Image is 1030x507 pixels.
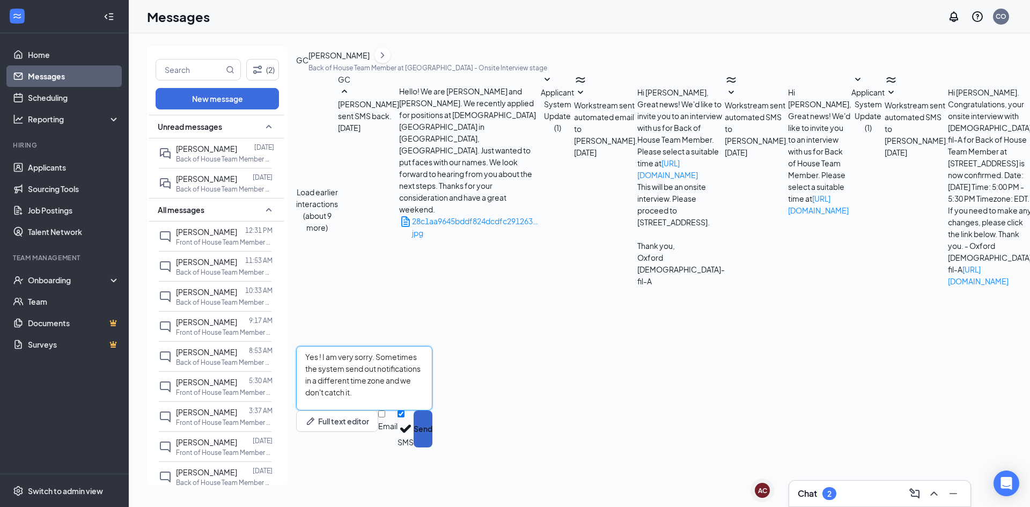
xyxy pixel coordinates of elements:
[541,87,574,133] span: Applicant System Update (1)
[28,275,111,285] div: Onboarding
[338,85,351,98] svg: SmallChevronUp
[725,74,738,86] svg: WorkstreamLogo
[245,286,273,295] p: 10:33 AM
[885,86,897,99] svg: SmallChevronDown
[28,178,120,200] a: Sourcing Tools
[176,478,273,487] p: Back of House Team Member at [GEOGRAPHIC_DATA]
[928,487,940,500] svg: ChevronUp
[28,312,120,334] a: DocumentsCrown
[308,63,547,72] p: Back of House Team Member at [GEOGRAPHIC_DATA] - Onsite Interview stage
[253,466,273,475] p: [DATE]
[28,157,120,178] a: Applicants
[378,410,385,417] input: Email
[398,410,404,417] input: SMS
[176,358,273,367] p: Back of House Team Member at [GEOGRAPHIC_DATA]
[851,87,885,133] span: Applicant System Update (1)
[12,11,23,21] svg: WorkstreamLogo
[994,471,1019,496] div: Open Intercom Messenger
[246,59,279,80] button: Filter (2)
[159,350,172,363] svg: ChatInactive
[338,74,541,85] div: GC
[176,317,237,327] span: [PERSON_NAME]
[176,287,237,297] span: [PERSON_NAME]
[249,316,273,325] p: 9:17 AM
[28,200,120,221] a: Job Postings
[262,203,275,216] svg: SmallChevronUp
[574,86,587,99] svg: SmallChevronDown
[13,141,117,150] div: Hiring
[13,253,117,262] div: Team Management
[13,486,24,496] svg: Settings
[28,114,120,124] div: Reporting
[725,86,738,99] svg: SmallChevronDown
[159,471,172,483] svg: ChatInactive
[249,376,273,385] p: 5:30 AM
[885,100,948,145] span: Workstream sent automated SMS to [PERSON_NAME].
[971,10,984,23] svg: QuestionInfo
[253,173,273,182] p: [DATE]
[412,216,564,226] span: 28c1aa9645bddf824dcdfc291263e76d.jpg
[788,87,851,215] span: Hi [PERSON_NAME], Great news! We'd like to invite you to an interview with us for Back of House T...
[637,158,698,180] a: [URL][DOMAIN_NAME]
[28,486,103,496] div: Switch to admin view
[176,238,273,247] p: Front of House Team Member at [GEOGRAPHIC_DATA]
[758,486,767,495] div: AC
[947,487,960,500] svg: Minimize
[906,485,923,502] button: ComposeMessage
[176,144,237,153] span: [PERSON_NAME]
[908,487,921,500] svg: ComposeMessage
[28,221,120,243] a: Talent Network
[637,252,725,287] p: Oxford [DEMOGRAPHIC_DATA]-fil-A
[158,121,222,132] span: Unread messages
[159,230,172,243] svg: ChatInactive
[377,49,388,62] svg: ChevronRight
[305,416,316,427] svg: Pen
[104,11,114,22] svg: Collapse
[159,260,172,273] svg: ChatInactive
[176,268,273,277] p: Back of House Team Member at [GEOGRAPHIC_DATA]
[296,410,378,432] button: Full text editorPen
[249,346,273,355] p: 8:53 AM
[399,86,536,214] span: Hello! We are [PERSON_NAME] and [PERSON_NAME]. We recently applied for positions at [DEMOGRAPHIC_...
[176,467,237,477] span: [PERSON_NAME]
[574,146,597,158] span: [DATE]
[176,328,273,337] p: Front of House Team Member at [GEOGRAPHIC_DATA]
[176,388,273,397] p: Front of House Team Member at [GEOGRAPHIC_DATA]
[159,410,172,423] svg: ChatInactive
[176,185,273,194] p: Back of House Team Member at [GEOGRAPHIC_DATA]
[925,485,943,502] button: ChevronUp
[541,74,574,134] button: SmallChevronDownApplicant System Update (1)
[159,290,172,303] svg: ChatInactive
[798,488,817,499] h3: Chat
[28,44,120,65] a: Home
[159,177,172,190] svg: DoubleChat
[338,99,399,121] span: [PERSON_NAME] sent SMS back.
[637,86,725,98] p: Hi [PERSON_NAME],
[996,12,1006,21] div: CO
[948,264,1009,286] a: [URL][DOMAIN_NAME]
[412,228,423,238] span: jpg
[176,174,237,183] span: [PERSON_NAME]
[159,380,172,393] svg: ChatInactive
[226,65,234,74] svg: MagnifyingGlass
[851,74,864,86] svg: SmallChevronDown
[253,436,273,445] p: [DATE]
[176,407,237,417] span: [PERSON_NAME]
[251,63,264,76] svg: Filter
[147,8,210,26] h1: Messages
[788,194,849,215] a: [URL][DOMAIN_NAME]
[245,226,273,235] p: 12:31 PM
[574,100,637,145] span: Workstream sent automated email to [PERSON_NAME].
[156,60,224,80] input: Search
[245,256,273,265] p: 11:53 AM
[541,74,554,86] svg: SmallChevronDown
[398,421,414,437] svg: Checkmark
[156,88,279,109] button: New message
[13,275,24,285] svg: UserCheck
[827,489,832,498] div: 2
[176,437,237,447] span: [PERSON_NAME]
[159,320,172,333] svg: ChatInactive
[885,146,907,158] span: [DATE]
[176,448,273,457] p: Front of House Team Member at [GEOGRAPHIC_DATA]
[28,334,120,355] a: SurveysCrown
